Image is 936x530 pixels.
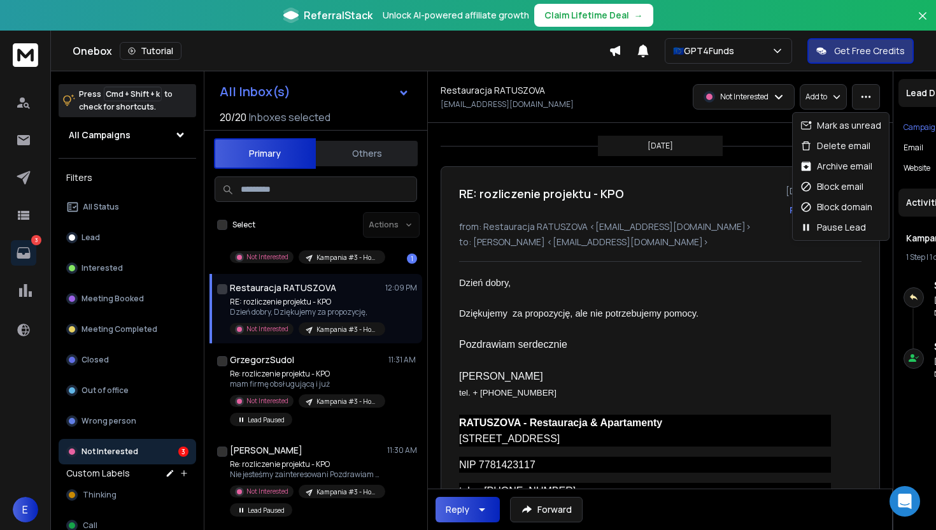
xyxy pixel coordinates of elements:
p: RE: rozliczenie projektu - KPO [230,297,383,307]
span: E [13,497,38,522]
p: Lead [82,233,100,243]
p: Get Free Credits [834,45,905,57]
button: Close banner [914,8,931,38]
button: Tutorial [120,42,181,60]
h1: RE: rozliczenie projektu - KPO [459,185,624,203]
p: Dzień dobry, Dziękujemy za propozycję, [230,307,383,317]
div: Archive email [800,160,872,173]
div: Reply [446,503,469,516]
span: RATUSZOVA - Restauracja & Apartamenty [459,417,662,428]
p: Kampania #3 - HoReCa [316,253,378,262]
p: mam firmę obsługującą i już [230,379,383,389]
h1: All Inbox(s) [220,85,290,98]
div: Onebox [73,42,609,60]
span: Dziękujemy za propozycję, ale nie potrzebujemy pomocy. [459,308,698,319]
span: ReferralStack [304,8,372,23]
button: Claim Lifetime Deal [534,4,653,27]
p: Email [904,143,923,153]
p: Meeting Completed [82,324,157,334]
span: Dzień dobry, [459,278,511,288]
h1: Restauracja RATUSZOVA [441,84,545,97]
h3: Inboxes selected [249,110,330,125]
p: 3 [31,235,41,245]
p: 🇪🇺GPT4Funds [673,45,739,57]
p: 11:31 AM [388,355,417,365]
p: Nie jesteśmy zainteresowani Pozdrawiam serdecznie, [230,469,383,480]
p: Not Interested [246,396,288,406]
p: Not Interested [82,447,138,457]
span: NIP 7781423117 [459,459,535,470]
p: Not Interested [246,324,288,334]
h1: Restauracja RATUSZOVA [230,282,336,294]
p: Press to check for shortcuts. [79,88,173,113]
span: → [634,9,643,22]
p: Not Interested [246,487,288,496]
p: Not Interested [246,252,288,262]
span: [STREET_ADDRESS] [459,433,560,444]
h1: [PERSON_NAME] [230,444,302,457]
p: Add to [805,92,827,102]
button: Primary [214,138,316,169]
p: to: [PERSON_NAME] <[EMAIL_ADDRESS][DOMAIN_NAME]> [459,236,862,248]
p: Kampania #3 - HoReCa [316,397,378,406]
p: Lead Paused [248,415,285,425]
div: 3 [178,447,188,457]
div: Open Intercom Messenger [890,486,920,517]
span: 20 / 20 [220,110,246,125]
p: from: Restauracja RATUSZOVA <[EMAIL_ADDRESS][DOMAIN_NAME]> [459,220,862,233]
p: Interested [82,263,123,273]
p: Kampania #3 - HoReCa [316,487,378,497]
h3: Custom Labels [66,467,130,480]
span: Thinking [83,490,117,500]
h3: Filters [59,169,196,187]
p: Not Interested [720,92,769,102]
p: Re: rozliczenie projektu - KPO [230,459,383,469]
p: Unlock AI-powered affiliate growth [383,9,529,22]
h1: GrzegorzSudol [230,354,294,366]
p: All Status [83,202,119,212]
div: Block domain [800,201,872,213]
div: Mark as unread [800,119,881,132]
p: [DATE] : 12:09 pm [786,185,862,197]
label: Select [232,220,255,230]
span: [PERSON_NAME] [459,371,543,382]
button: Reply [790,204,814,217]
p: 12:09 PM [385,283,417,293]
p: Meeting Booked [82,294,144,304]
p: Re: rozliczenie projektu - KPO [230,369,383,379]
span: tel. + [PHONE_NUMBER] [459,388,557,397]
span: 1 Step [906,252,925,262]
span: Cmd + Shift + k [104,87,162,101]
div: Pause Lead [800,221,866,234]
button: Others [316,140,418,168]
div: Block email [800,180,863,193]
span: tel. [PHONE_NUMBER] kom. [PHONE_NUMBER] [459,485,576,512]
span: Pozdrawiam serdecznie [459,339,567,350]
p: website [904,163,930,173]
h1: All Campaigns [69,129,131,141]
p: Lead Paused [248,506,285,515]
p: Wrong person [82,416,136,426]
div: 1 [407,254,417,264]
p: Out of office [82,385,129,396]
p: [EMAIL_ADDRESS][DOMAIN_NAME] [441,99,574,110]
button: Forward [510,497,583,522]
p: Kampania #3 - HoReCa [316,325,378,334]
div: Delete email [800,140,870,152]
p: Closed [82,355,109,365]
p: 11:30 AM [387,445,417,455]
p: [DATE] [648,141,673,151]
